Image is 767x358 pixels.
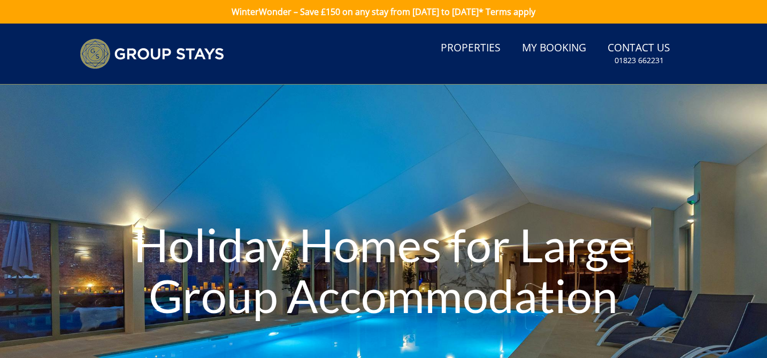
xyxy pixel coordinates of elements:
a: Properties [436,36,505,60]
a: Contact Us01823 662231 [603,36,674,71]
small: 01823 662231 [615,55,664,66]
a: My Booking [518,36,590,60]
img: Group Stays [80,39,224,69]
h1: Holiday Homes for Large Group Accommodation [115,198,652,342]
